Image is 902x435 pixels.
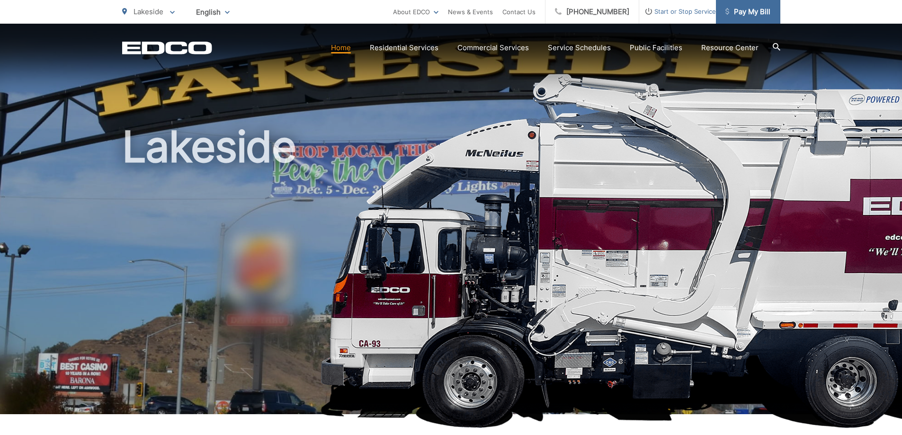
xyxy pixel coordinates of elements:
[331,42,351,53] a: Home
[548,42,611,53] a: Service Schedules
[393,6,438,18] a: About EDCO
[122,41,212,54] a: EDCD logo. Return to the homepage.
[725,6,770,18] span: Pay My Bill
[122,123,780,423] h1: Lakeside
[457,42,529,53] a: Commercial Services
[701,42,759,53] a: Resource Center
[448,6,493,18] a: News & Events
[370,42,438,53] a: Residential Services
[502,6,536,18] a: Contact Us
[630,42,682,53] a: Public Facilities
[189,4,237,20] span: English
[134,7,163,16] span: Lakeside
